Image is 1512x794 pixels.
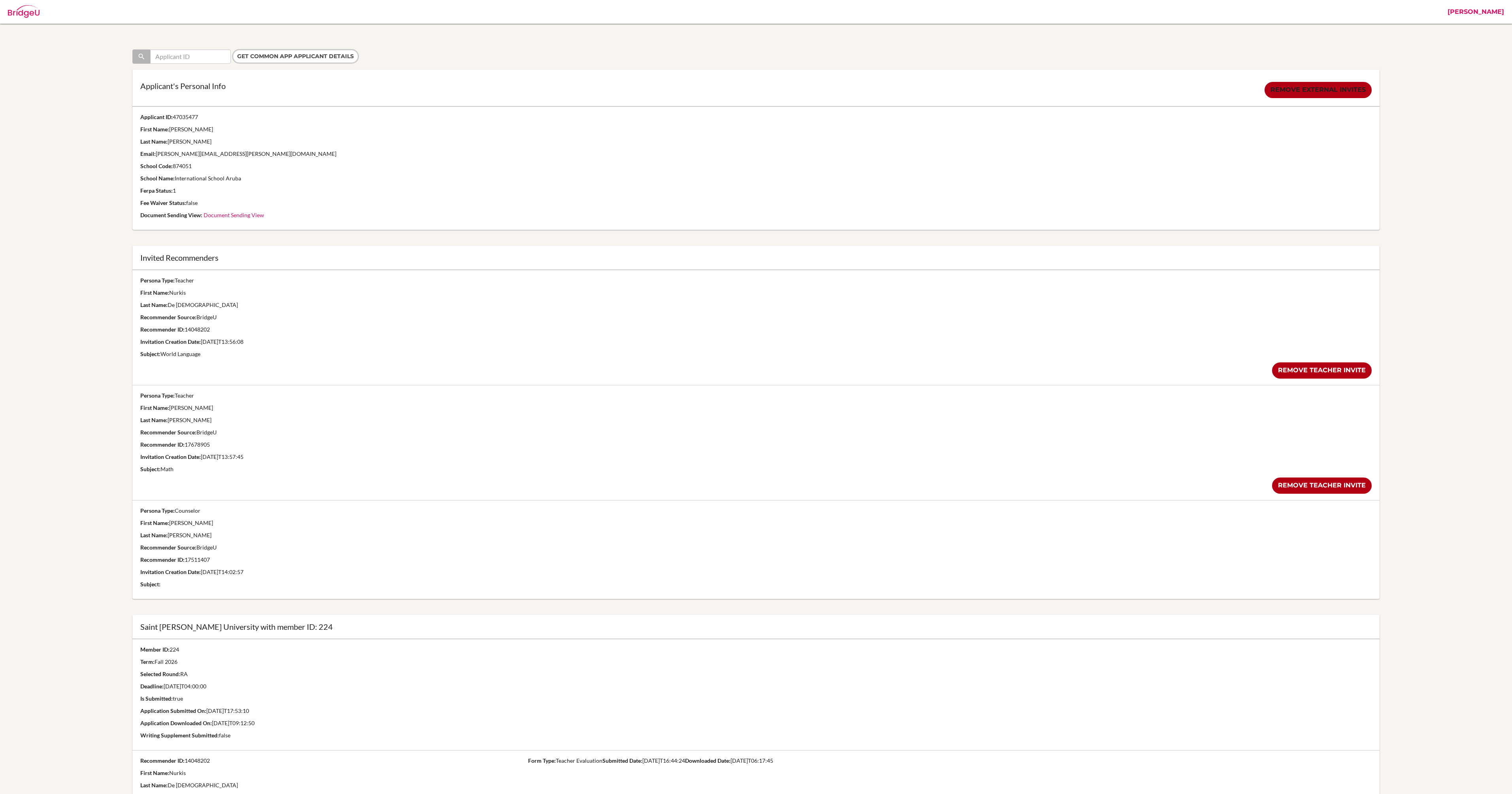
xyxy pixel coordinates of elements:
[140,138,168,145] strong: Last Name:
[140,289,169,296] strong: First Name:
[140,429,196,436] strong: Recommender Source:
[140,556,185,563] strong: Recommender ID:
[140,658,155,665] strong: Term:
[140,301,1371,309] p: De [DEMOGRAPHIC_DATA]
[140,277,175,284] strong: Persona Type:
[140,174,1371,182] p: International School Aruba
[528,757,1371,765] p: Teacher Evaluation [DATE]T16:44:24 [DATE]T06:17:45
[140,623,1371,631] div: Saint [PERSON_NAME] University with member ID: 224
[140,769,515,777] p: Nurkis
[140,519,1371,527] p: [PERSON_NAME]
[140,150,156,157] strong: Email:
[140,301,168,308] strong: Last Name:
[140,782,168,788] strong: Last Name:
[140,162,1371,170] p: 874051
[140,404,1371,412] p: [PERSON_NAME]
[140,507,175,514] strong: Persona Type:
[140,277,1371,284] p: Teacher
[140,732,219,739] strong: Writing Supplement Submitted:
[528,757,556,764] strong: Form Type:
[140,683,164,690] strong: Deadline:
[140,199,186,206] strong: Fee Waiver Status:
[140,187,173,194] strong: Ferpa Status:
[140,658,515,666] p: Fall 2026
[140,441,185,448] strong: Recommender ID:
[140,150,1371,158] p: [PERSON_NAME][EMAIL_ADDRESS][PERSON_NAME][DOMAIN_NAME]
[140,138,1371,146] p: [PERSON_NAME]
[140,532,168,538] strong: Last Name:
[140,453,1371,461] p: [DATE]T13:57:45
[140,507,1371,515] p: Counselor
[140,731,515,739] p: false
[150,49,231,64] input: Applicant ID
[140,556,1371,564] p: 17511407
[140,416,1371,424] p: [PERSON_NAME]
[140,314,196,320] strong: Recommender Source:
[140,428,1371,436] p: BridgeU
[140,670,515,678] p: RA
[140,326,1371,334] p: 14048202
[140,254,1371,262] div: Invited Recommenders
[140,519,169,526] strong: First Name:
[140,695,515,703] p: true
[140,326,185,333] strong: Recommender ID:
[140,781,515,789] p: De [DEMOGRAPHIC_DATA]
[140,769,169,776] strong: First Name:
[140,212,202,218] strong: Document Sending View:
[140,175,175,182] strong: School Name:
[140,671,180,677] strong: Selected Round:
[140,313,1371,321] p: BridgeU
[140,466,160,472] strong: Subject:
[140,392,1371,400] p: Teacher
[140,757,185,764] strong: Recommender ID:
[140,544,196,551] strong: Recommender Source:
[47,6,173,18] div: Admin: Common App User Details
[140,289,1371,297] p: Nurkis
[140,113,1371,121] p: 47035477
[140,82,226,90] p: Applicant's Personal Info
[140,417,168,423] strong: Last Name:
[232,49,359,64] input: Get Common App applicant details
[1272,478,1372,494] a: Remove teacher invite
[140,441,1371,449] p: 17678905
[204,212,264,218] a: Document Sending View
[1272,362,1372,379] a: Remove teacher invite
[140,453,201,460] strong: Invitation Creation Date:
[140,646,515,654] p: 224
[140,351,160,357] strong: Subject:
[685,757,731,764] strong: Downloaded Date:
[140,114,173,120] strong: Applicant ID:
[140,126,169,133] strong: First Name:
[140,682,515,690] p: [DATE]T04:00:00
[140,757,515,765] p: 14048202
[140,163,173,169] strong: School Code:
[140,531,1371,539] p: [PERSON_NAME]
[8,5,40,18] img: Bridge-U
[140,465,1371,473] p: Math
[140,544,1371,551] p: BridgeU
[140,187,1371,195] p: 1
[140,338,201,345] strong: Invitation Creation Date:
[140,404,169,411] strong: First Name:
[140,695,173,702] strong: Is Submitted:
[140,707,515,715] p: [DATE]T17:53:10
[140,707,206,714] strong: Application Submitted On:
[140,350,1371,358] p: World Language
[140,719,515,727] p: [DATE]T09:12:50
[140,199,1371,207] p: false
[140,568,1371,576] p: [DATE]T14:02:57
[1265,82,1372,98] a: Remove external invites
[140,392,175,399] strong: Persona Type:
[140,720,212,726] strong: Application Downloaded On:
[602,757,642,764] strong: Submitted Date:
[140,646,170,653] strong: Member ID:
[140,125,1371,133] p: [PERSON_NAME]
[140,568,201,575] strong: Invitation Creation Date:
[140,338,1371,346] p: [DATE]T13:56:08
[140,581,160,587] strong: Subject:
